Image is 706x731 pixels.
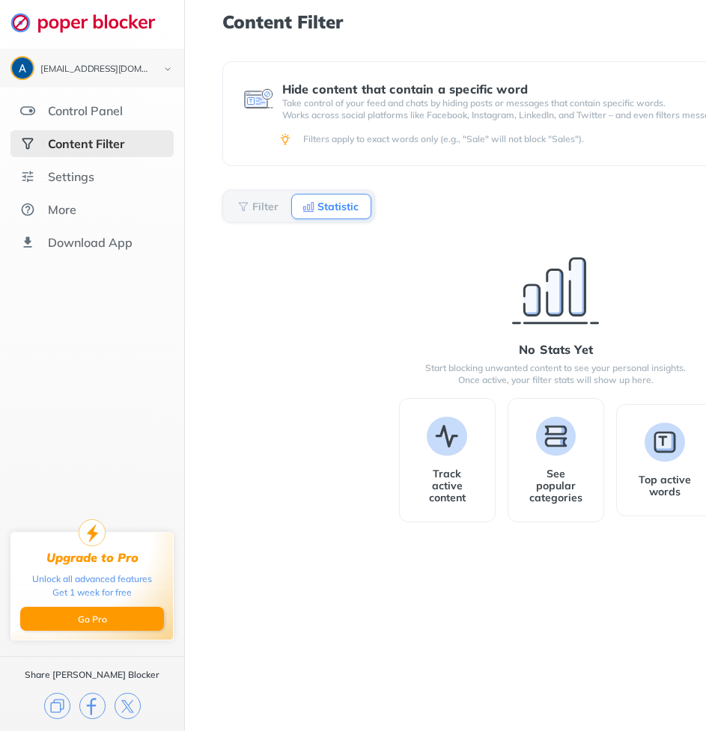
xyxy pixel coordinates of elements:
img: download-app.svg [20,235,35,250]
img: Filter [237,201,249,212]
b: See popular categories [526,468,585,504]
div: Settings [48,169,94,184]
img: ACg8ocKszmqxkbhCFX2wvjNoYFQ6mtYLuzeWO13de2mP5Ln0NNJIbA=s96-c [12,58,33,79]
b: Top active words [635,474,694,498]
img: upgrade-to-pro.svg [79,519,106,546]
img: x.svg [115,693,141,719]
div: Content Filter [48,136,124,151]
img: Statistic [302,201,314,212]
img: features.svg [20,103,35,118]
button: Go Pro [20,607,164,631]
b: Track active content [418,468,477,504]
b: Filter [252,202,279,211]
div: axel.pagancandelaria@gmail.com [40,64,151,75]
div: Download App [48,235,133,250]
div: Control Panel [48,103,123,118]
div: Get 1 week for free [52,586,132,599]
img: settings.svg [20,169,35,184]
img: logo-webpage.svg [10,12,171,33]
div: Unlock all advanced features [32,572,152,586]
div: More [48,202,76,217]
div: Share [PERSON_NAME] Blocker [25,669,159,681]
div: Upgrade to Pro [46,551,139,565]
img: copy.svg [44,693,70,719]
img: facebook.svg [79,693,106,719]
img: chevron-bottom-black.svg [159,61,177,77]
img: social-selected.svg [20,136,35,151]
b: Statistic [317,202,359,211]
img: about.svg [20,202,35,217]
